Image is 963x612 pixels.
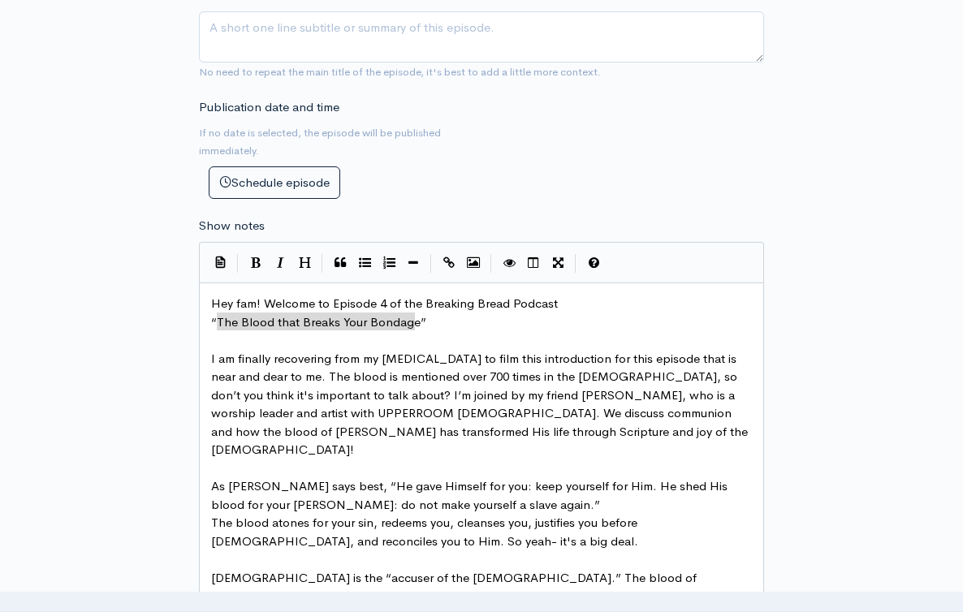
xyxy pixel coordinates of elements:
button: Schedule episode [209,166,340,200]
span: The blood atones for your sin, redeems you, cleanses you, justifies you before [DEMOGRAPHIC_DATA]... [211,515,641,549]
button: Insert Show Notes Template [208,250,232,274]
button: Quote [328,251,352,275]
button: Italic [268,251,292,275]
i: | [322,254,323,273]
button: Create Link [437,251,461,275]
button: Toggle Side by Side [521,251,546,275]
button: Numbered List [377,251,401,275]
span: I am finally recovering from my [MEDICAL_DATA] to film this introduction for this episode that is... [211,351,751,458]
button: Toggle Fullscreen [546,251,570,275]
span: Hey fam! Welcome to Episode 4 of the Breaking Bread Podcast [211,295,558,311]
button: Heading [292,251,317,275]
button: Insert Horizontal Line [401,251,425,275]
i: | [575,254,577,273]
i: | [490,254,492,273]
small: No need to repeat the main title of the episode, it's best to add a little more context. [199,65,601,79]
button: Toggle Preview [497,251,521,275]
button: Insert Image [461,251,486,275]
button: Bold [244,251,268,275]
span: As [PERSON_NAME] says best, “He gave Himself for you: keep yourself for Him. He shed His blood fo... [211,478,731,512]
span: “ ” [211,314,426,330]
span: The Blood that Breaks Your Bondage [217,314,421,330]
small: If no date is selected, the episode will be published immediately. [199,126,441,158]
button: Generic List [352,251,377,275]
label: Publication date and time [199,98,339,117]
i: | [237,254,239,273]
button: Markdown Guide [581,251,606,275]
label: Show notes [199,217,265,235]
i: | [430,254,432,273]
span: [DEMOGRAPHIC_DATA] is the “accuser of the [DEMOGRAPHIC_DATA].” The blood of [PERSON_NAME] answers... [211,570,726,604]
